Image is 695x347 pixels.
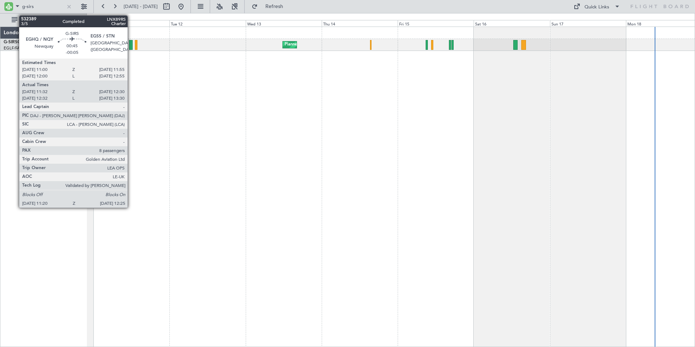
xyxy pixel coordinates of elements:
div: Wed 13 [246,20,322,27]
div: Fri 15 [398,20,474,27]
div: Mon 11 [93,20,169,27]
button: All Aircraft [8,14,79,26]
span: All Aircraft [19,17,77,23]
input: A/C (Reg. or Type) [22,1,64,12]
button: Quick Links [570,1,624,12]
span: [DATE] - [DATE] [124,3,158,10]
div: Tue 12 [169,20,245,27]
div: Quick Links [584,4,609,11]
a: EGLF/FAB [4,45,23,51]
span: G-SIRS [4,40,17,44]
div: Sat 16 [474,20,550,27]
div: Thu 14 [322,20,398,27]
div: Sun 17 [550,20,626,27]
div: Planned Maint [GEOGRAPHIC_DATA] ([GEOGRAPHIC_DATA]) [285,39,399,50]
a: G-SIRSCitation Excel [4,40,45,44]
button: Refresh [248,1,292,12]
div: [DATE] [88,15,100,21]
span: Refresh [259,4,290,9]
